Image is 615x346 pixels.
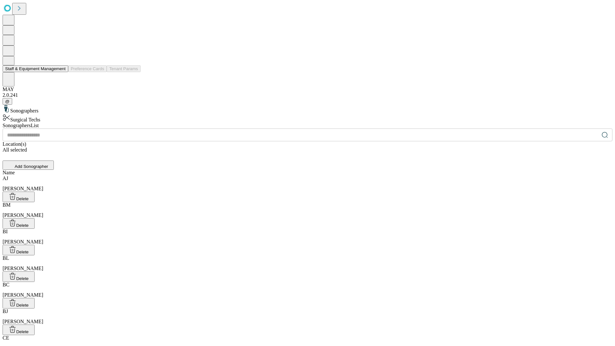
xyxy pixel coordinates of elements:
[16,303,29,308] span: Delete
[3,271,35,282] button: Delete
[3,309,612,325] div: [PERSON_NAME]
[16,276,29,281] span: Delete
[3,309,8,314] span: BJ
[3,92,612,98] div: 2.0.241
[16,329,29,334] span: Delete
[3,176,8,181] span: AJ
[16,196,29,201] span: Delete
[3,335,9,341] span: CE
[3,98,12,105] button: @
[3,255,9,261] span: BL
[3,218,35,229] button: Delete
[68,65,107,72] button: Preference Cards
[3,192,35,202] button: Delete
[3,147,612,153] div: All selected
[3,176,612,192] div: [PERSON_NAME]
[3,282,612,298] div: [PERSON_NAME]
[15,164,48,169] span: Add Sonographer
[3,229,612,245] div: [PERSON_NAME]
[16,223,29,228] span: Delete
[3,161,54,170] button: Add Sonographer
[3,255,612,271] div: [PERSON_NAME]
[3,86,612,92] div: MAY
[3,105,612,114] div: Sonographers
[3,282,9,287] span: BC
[3,298,35,309] button: Delete
[5,99,10,104] span: @
[3,325,35,335] button: Delete
[3,245,35,255] button: Delete
[3,114,612,123] div: Surgical Techs
[3,65,68,72] button: Staff & Equipment Management
[3,202,612,218] div: [PERSON_NAME]
[107,65,141,72] button: Tenant Params
[16,250,29,254] span: Delete
[3,202,11,208] span: BM
[3,229,8,234] span: BI
[3,123,612,128] div: Sonographers List
[3,141,26,147] span: Location(s)
[3,170,612,176] div: Name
